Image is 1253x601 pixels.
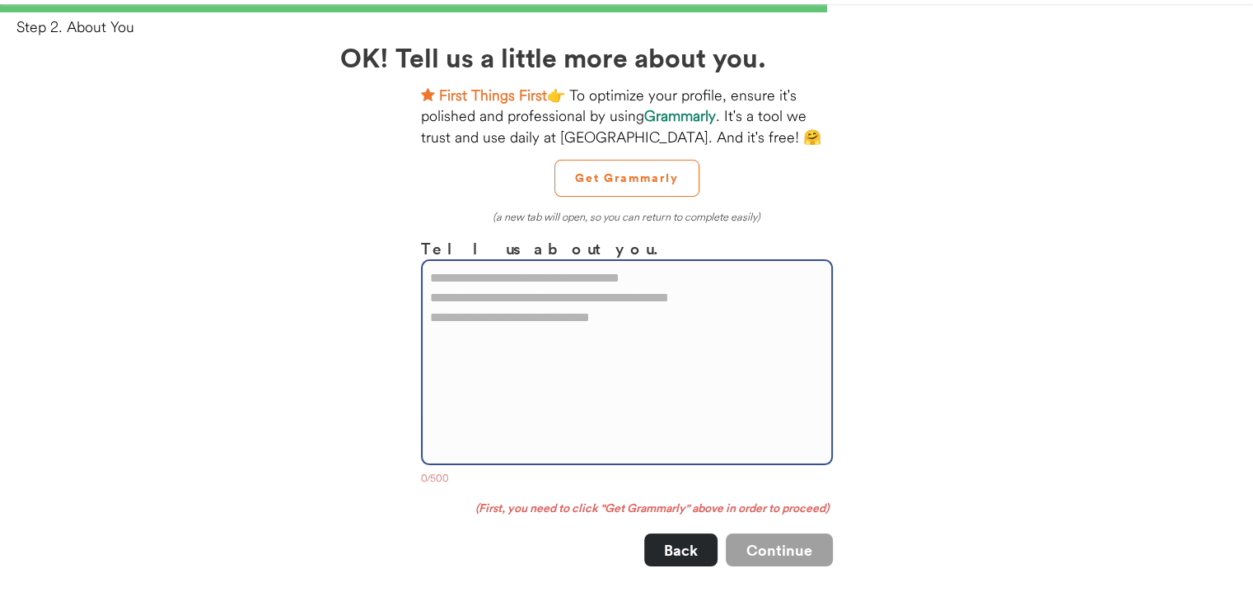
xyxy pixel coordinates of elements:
[493,210,760,223] em: (a new tab will open, so you can return to complete easily)
[3,4,1250,12] div: 66%
[554,160,699,197] button: Get Grammarly
[644,533,718,566] button: Back
[16,16,1253,37] div: Step 2. About You
[421,236,833,260] h3: Tell us about you.
[439,86,547,105] strong: First Things First
[421,85,833,147] div: 👉 To optimize your profile, ensure it's polished and professional by using . It's a tool we trust...
[421,501,833,517] div: (First, you need to click "Get Grammarly" above in order to proceed)
[726,533,833,566] button: Continue
[421,472,833,488] div: 0/500
[340,37,913,77] h2: OK! Tell us a little more about you.
[644,106,716,125] strong: Grammarly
